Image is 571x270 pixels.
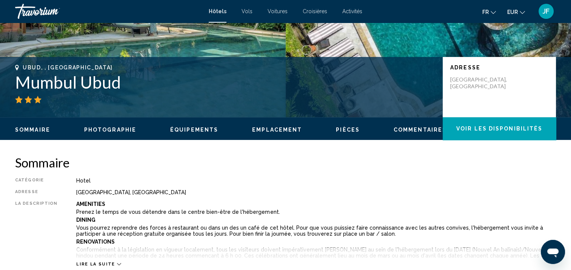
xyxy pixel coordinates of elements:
button: Sommaire [15,126,50,133]
span: EUR [507,9,518,15]
a: Voitures [268,8,288,14]
b: Dining [76,217,95,223]
button: Commentaires [394,126,446,133]
span: Ubud, , [GEOGRAPHIC_DATA] [23,64,113,71]
p: Adresse [450,64,548,71]
button: Voir les disponibilités [443,117,556,140]
h2: Sommaire [15,155,556,170]
div: [GEOGRAPHIC_DATA], [GEOGRAPHIC_DATA] [76,189,556,195]
a: Vols [242,8,252,14]
div: Hotel [76,178,556,184]
button: Lire la suite [76,261,121,267]
button: Change currency [507,6,525,17]
button: Pièces [336,126,360,133]
span: Voir les disponibilités [456,126,542,132]
p: [GEOGRAPHIC_DATA], [GEOGRAPHIC_DATA] [450,76,511,90]
div: Catégorie [15,178,57,184]
a: Croisières [303,8,327,14]
button: Emplacement [252,126,302,133]
span: fr [482,9,489,15]
div: La description [15,201,57,258]
button: User Menu [536,3,556,19]
button: Photographie [84,126,136,133]
a: Travorium [15,4,201,19]
button: Équipements [170,126,218,133]
span: JF [543,8,549,15]
p: Prenez le temps de vous détendre dans le centre bien-être de l'hébergement. [76,209,556,215]
p: Vous pourrez reprendre des forces à restaurant ou dans un des un café de cet hôtel. Pour que vous... [76,225,556,237]
b: Renovations [76,239,115,245]
b: Amenities [76,201,105,207]
a: Hôtels [209,8,226,14]
iframe: Bouton de lancement de la fenêtre de messagerie [541,240,565,264]
div: Adresse [15,189,57,195]
span: Lire la suite [76,262,115,267]
h1: Mumbul Ubud [15,72,435,92]
a: Activités [342,8,362,14]
button: Change language [482,6,496,17]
